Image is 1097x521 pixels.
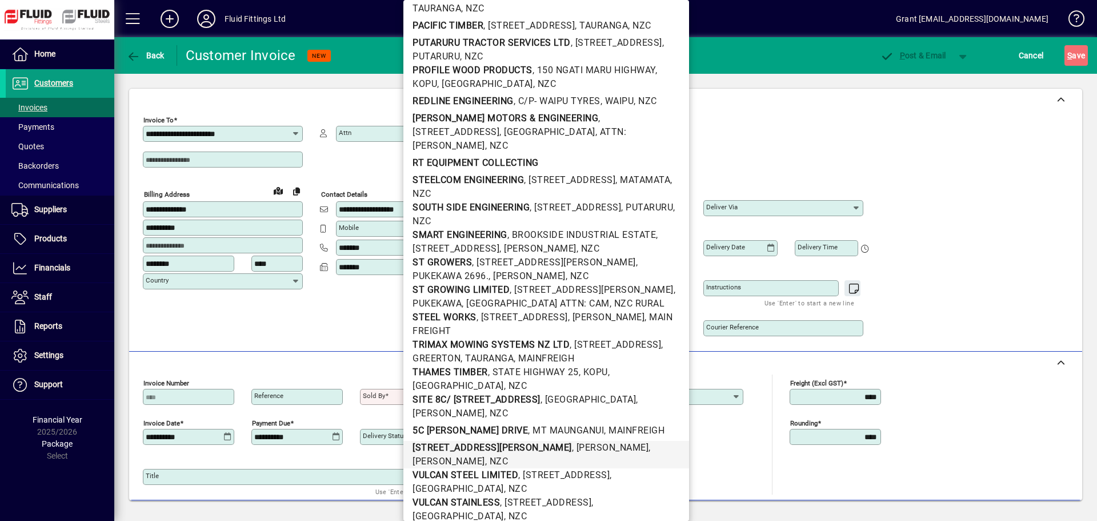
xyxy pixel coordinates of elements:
span: , [STREET_ADDRESS] [483,20,575,31]
b: SMART ENGINEERING [413,229,507,240]
b: PROFILE WOOD PRODUCTS [413,65,533,75]
span: , [PERSON_NAME] [568,312,645,323]
span: , [PERSON_NAME] [499,243,576,254]
span: , WAIPU [600,96,634,106]
span: , NZC RURAL [610,298,665,309]
b: PACIFIC TIMBER [413,20,483,31]
b: STEELCOM ENGINEERING [413,174,524,185]
span: , [STREET_ADDRESS] [477,312,568,323]
span: , NZC [533,78,556,89]
span: , NZC [504,380,527,391]
span: , MATAMATA [615,174,670,185]
b: THAMES TIMBER [413,367,488,377]
span: , TAURANGA [461,353,514,364]
span: , [STREET_ADDRESS] [571,37,662,48]
span: , [STREET_ADDRESS] [530,202,621,213]
b: REDLINE ENGINEERING [413,96,514,106]
span: , [STREET_ADDRESS][PERSON_NAME] [472,257,636,268]
span: , [STREET_ADDRESS] [524,174,615,185]
span: , NZC [566,271,589,281]
b: PUTARURU TRACTOR SERVICES LTD [413,37,571,48]
b: ST GROWING LIMITED [413,284,510,295]
span: , STATE HIGHWAY 25 [488,367,579,377]
span: , [STREET_ADDRESS] [500,497,591,508]
span: , NZC [634,96,657,106]
span: , PUTARURU [621,202,673,213]
span: , NZC [460,51,483,62]
span: , [PERSON_NAME] [489,271,566,281]
span: , NZC [504,483,527,494]
b: RT EQUIPMENT COLLECTING [413,157,539,168]
span: , NZC [461,3,485,14]
span: , KOPU [579,367,608,377]
b: [PERSON_NAME] MOTORS & ENGINEERING [413,113,598,124]
b: ST GROWERS [413,257,472,268]
span: , NZC [628,20,651,31]
span: , MAINFREIGH [514,353,574,364]
b: TRIMAX MOWING SYSTEMS NZ LTD [413,339,570,350]
span: , [STREET_ADDRESS] [570,339,661,350]
span: , [GEOGRAPHIC_DATA] ATTN: CAM [462,298,610,309]
b: 5C [PERSON_NAME] DRIVE [413,425,528,436]
span: , NZC [576,243,600,254]
span: , [STREET_ADDRESS] [518,470,610,480]
span: , 150 NGATI MARU HIGHWAY [533,65,655,75]
span: , [PERSON_NAME] [572,442,649,453]
span: , [GEOGRAPHIC_DATA] [437,78,533,89]
b: SITE 8C/ [STREET_ADDRESS] [413,394,541,405]
b: STEEL WORKS [413,312,477,323]
span: , MAINFREIGH [604,425,664,436]
span: , C/P- WAIPU TYRES [514,96,600,106]
span: , NZC [485,456,509,467]
span: , [STREET_ADDRESS][PERSON_NAME] [510,284,674,295]
span: , [GEOGRAPHIC_DATA] [499,126,595,137]
span: , BROOKSIDE INDUSTRIAL ESTATE [507,229,656,240]
span: , MT MAUNGANUI [528,425,604,436]
b: [STREET_ADDRESS][PERSON_NAME] [413,442,572,453]
b: VULCAN STEEL LIMITED [413,470,518,480]
span: , TAURANGA [575,20,628,31]
b: VULCAN STAINLESS [413,497,500,508]
span: , NZC [485,408,509,419]
span: , NZC [485,140,509,151]
span: , [GEOGRAPHIC_DATA] [541,394,636,405]
b: SOUTH SIDE ENGINEERING [413,202,530,213]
